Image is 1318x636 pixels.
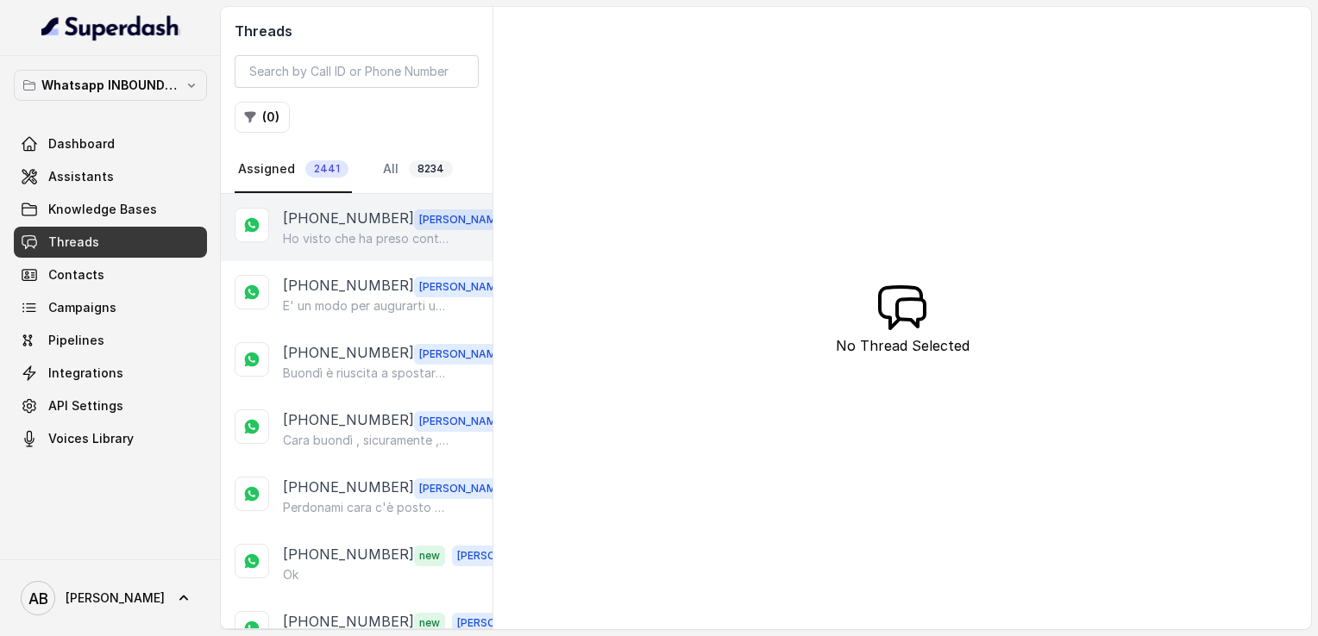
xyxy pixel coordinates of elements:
a: Assistants [14,161,207,192]
h2: Threads [235,21,479,41]
a: Voices Library [14,423,207,454]
p: [PHONE_NUMBER] [283,275,414,297]
span: Knowledge Bases [48,201,157,218]
a: Contacts [14,259,207,290]
span: API Settings [48,397,123,415]
a: Knowledge Bases [14,194,207,225]
a: API Settings [14,390,207,421]
span: Dashboard [48,135,115,153]
span: [PERSON_NAME] [414,209,511,230]
p: [PHONE_NUMBER] [283,611,414,633]
p: [PHONE_NUMBER] [283,342,414,365]
p: Ho visto che ha preso contatto con la mia assistente Asia , le auguro una buona giornata [283,230,449,247]
a: Dashboard [14,128,207,159]
span: [PERSON_NAME] [414,277,511,297]
span: [PERSON_NAME] [414,478,511,499]
img: light.svg [41,14,180,41]
a: Integrations [14,358,207,389]
button: Whatsapp INBOUND Workspace [14,70,207,101]
span: 8234 [409,160,453,178]
span: [PERSON_NAME] [452,546,549,566]
a: Threads [14,227,207,258]
span: Assistants [48,168,114,185]
a: [PERSON_NAME] [14,574,207,622]
p: [PHONE_NUMBER] [283,477,414,499]
p: Whatsapp INBOUND Workspace [41,75,179,96]
span: [PERSON_NAME] [414,344,511,365]
span: Threads [48,234,99,251]
p: [PHONE_NUMBER] [283,208,414,230]
input: Search by Call ID or Phone Number [235,55,479,88]
span: 2441 [305,160,348,178]
p: E' un modo per augurarti una buona chiamata 🌺 [283,297,449,315]
p: [PHONE_NUMBER] [283,409,414,432]
span: Voices Library [48,430,134,447]
span: Contacts [48,266,104,284]
span: Integrations [48,365,123,382]
span: Pipelines [48,332,104,349]
a: Pipelines [14,325,207,356]
p: Buondì è riuscita a spostare l'appuntamento ? [283,365,449,382]
p: Ok [283,566,298,583]
span: Campaigns [48,299,116,316]
span: [PERSON_NAME] [414,411,511,432]
text: AB [28,589,48,608]
a: All8234 [380,147,456,193]
p: Perdonami cara c'è posto a [DATE] allora , buona serata [283,499,449,516]
p: No Thread Selected [836,335,970,356]
span: new [414,546,445,566]
button: (0) [235,102,290,133]
span: [PERSON_NAME] [66,589,165,607]
span: [PERSON_NAME] [452,613,549,633]
p: Cara buondì , sicuramente , puoi controllare nei registri di whats app o nelle chiamate perse .. [283,432,449,449]
span: new [414,613,445,633]
p: [PHONE_NUMBER] [283,544,414,566]
a: Campaigns [14,292,207,323]
a: Assigned2441 [235,147,352,193]
nav: Tabs [235,147,479,193]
